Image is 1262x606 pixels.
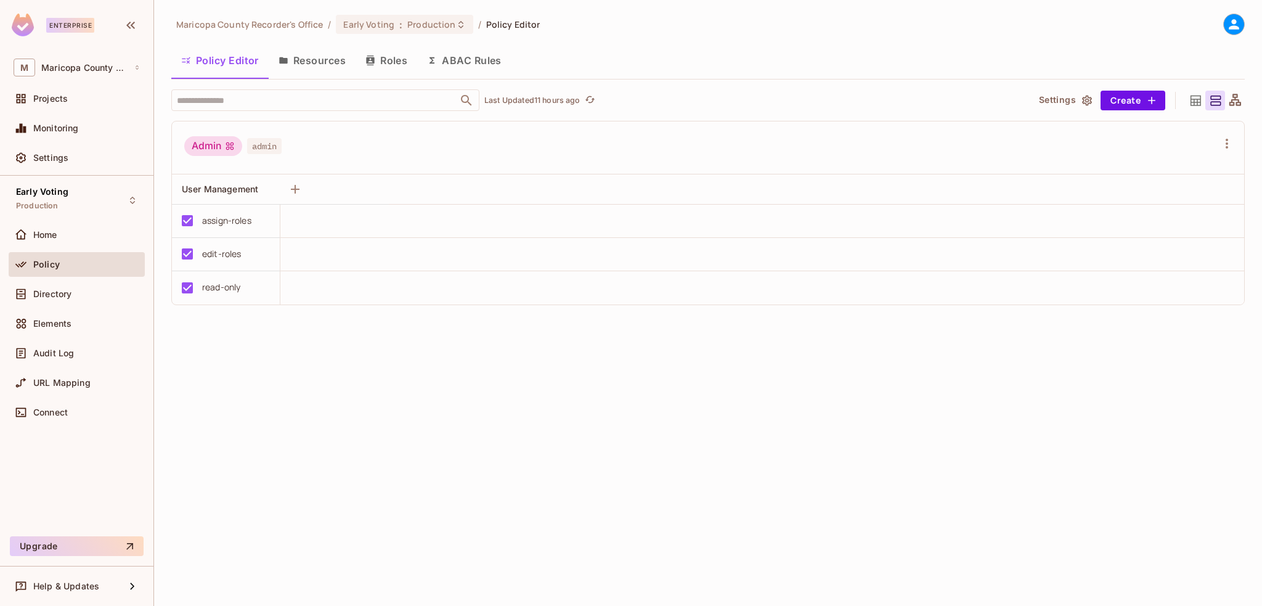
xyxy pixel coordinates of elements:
span: Help & Updates [33,581,99,591]
span: Policy [33,260,60,269]
span: Monitoring [33,123,79,133]
span: M [14,59,35,76]
img: SReyMgAAAABJRU5ErkJggg== [12,14,34,36]
span: Audit Log [33,348,74,358]
span: Projects [33,94,68,104]
span: : [399,20,403,30]
button: Resources [269,45,356,76]
span: the active workspace [176,18,323,30]
span: URL Mapping [33,378,91,388]
button: ABAC Rules [417,45,511,76]
span: Workspace: Maricopa County Recorder's Office [41,63,128,73]
li: / [328,18,331,30]
div: edit-roles [202,247,242,261]
span: Elements [33,319,71,329]
button: Settings [1034,91,1096,110]
div: assign-roles [202,214,251,227]
span: Early Voting [343,18,394,30]
button: Roles [356,45,417,76]
span: Directory [33,289,71,299]
span: Home [33,230,57,240]
button: Upgrade [10,536,144,556]
span: User Management [182,184,258,194]
span: Policy Editor [486,18,540,30]
p: Last Updated 11 hours ago [484,96,580,105]
span: Click to refresh data [580,93,598,108]
button: Open [458,92,475,109]
div: read-only [202,280,240,294]
button: Create [1101,91,1165,110]
span: Production [16,201,59,211]
div: Admin [184,136,242,156]
span: refresh [585,94,595,107]
span: Early Voting [16,187,68,197]
button: Policy Editor [171,45,269,76]
span: Settings [33,153,68,163]
span: Production [407,18,455,30]
div: Enterprise [46,18,94,33]
span: admin [247,138,282,154]
li: / [478,18,481,30]
button: refresh [583,93,598,108]
span: Connect [33,407,68,417]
